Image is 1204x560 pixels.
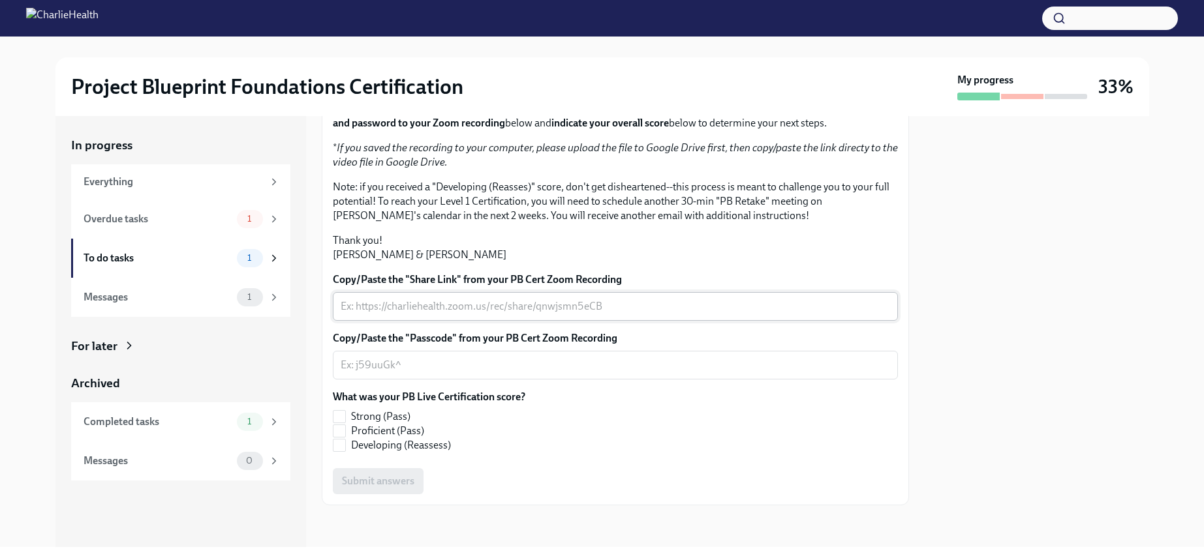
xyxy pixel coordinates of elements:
span: 1 [239,417,259,426]
a: Messages0 [71,441,290,480]
span: Strong (Pass) [351,409,410,424]
span: 0 [238,456,260,465]
strong: My progress [957,73,1013,87]
label: What was your PB Live Certification score? [333,390,525,404]
span: 1 [239,214,259,224]
h2: Project Blueprint Foundations Certification [71,74,463,100]
p: Note: if you received a "Developing (Reasses)" score, don't get disheartened--this process is mea... [333,180,898,223]
a: For later [71,338,290,355]
div: Messages [84,454,232,468]
label: Copy/Paste the "Passcode" from your PB Cert Zoom Recording [333,331,898,346]
img: CharlieHealth [26,8,99,29]
div: Messages [84,290,232,304]
p: Thank you for completing your scheduled Project Blueprint Live Certification with [PERSON_NAME]. ... [333,102,898,130]
div: To do tasks [84,251,232,265]
div: Overdue tasks [84,212,232,226]
a: Messages1 [71,278,290,317]
span: Proficient (Pass) [351,424,424,438]
a: Everything [71,164,290,199]
span: Developing (Reassess) [351,438,451,452]
em: If you saved the recording to your computer, please upload the file to Google Drive first, then c... [333,141,898,168]
span: 1 [239,253,259,263]
a: Completed tasks1 [71,402,290,441]
a: Archived [71,375,290,392]
p: Thank you! [PERSON_NAME] & [PERSON_NAME] [333,233,898,262]
label: Copy/Paste the "Share Link" from your PB Cert Zoom Recording [333,273,898,287]
span: 1 [239,292,259,302]
div: Everything [84,175,263,189]
a: In progress [71,137,290,154]
a: To do tasks1 [71,239,290,278]
a: Overdue tasks1 [71,199,290,239]
h3: 33% [1098,75,1134,98]
div: Completed tasks [84,415,232,429]
div: For later [71,338,117,355]
strong: indicate your overall score [551,117,669,129]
